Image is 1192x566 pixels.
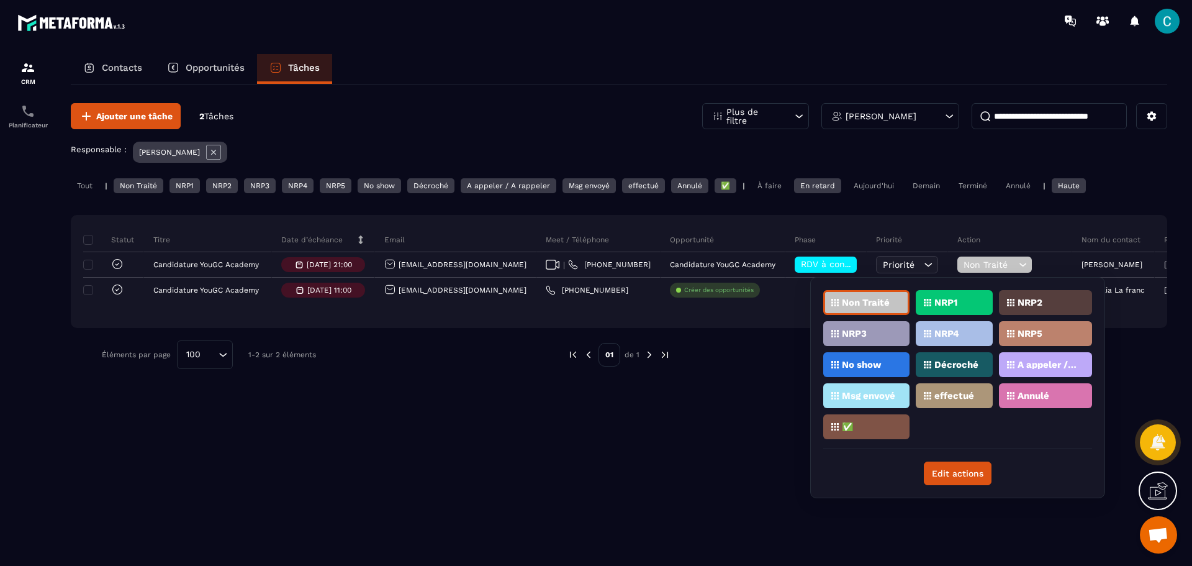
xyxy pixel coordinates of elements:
p: Titre [153,235,170,245]
p: NRP1 [934,298,957,307]
button: Ajouter une tâche [71,103,181,129]
p: Responsable : [71,145,127,154]
p: Opportunités [186,62,245,73]
div: A appeler / A rappeler [461,178,556,193]
p: ✅ [842,422,854,431]
p: Annulé [1018,391,1049,400]
p: A appeler / A rappeler [1018,360,1078,369]
div: Demain [906,178,946,193]
a: Contacts [71,54,155,84]
p: | [743,181,745,190]
p: Décroché [934,360,978,369]
img: scheduler [20,104,35,119]
p: Éléments par page [102,350,171,359]
p: effectué [934,391,974,400]
p: [PERSON_NAME] [1081,260,1142,269]
img: next [659,349,670,360]
p: Planificateur [3,122,53,129]
img: prev [567,349,579,360]
p: 2 [199,111,233,122]
span: 100 [182,348,205,362]
p: Créer des opportunités [684,286,754,294]
p: | [1043,181,1045,190]
p: Nom du contact [1081,235,1140,245]
a: [PHONE_NUMBER] [568,260,651,270]
button: Edit actions [924,462,991,485]
div: Tout [71,178,99,193]
img: logo [17,11,129,34]
div: Search for option [177,340,233,369]
p: Date d’échéance [281,235,343,245]
p: Meet / Téléphone [546,235,609,245]
p: Msg envoyé [842,391,895,400]
div: NRP1 [169,178,200,193]
div: Annulé [1000,178,1037,193]
div: Msg envoyé [562,178,616,193]
div: Ouvrir le chat [1140,516,1177,554]
p: NRP2 [1018,298,1042,307]
p: [DATE] 11:00 [307,286,351,294]
p: Action [957,235,980,245]
p: Email [384,235,405,245]
a: Opportunités [155,54,257,84]
p: Candidature YouGC Academy [153,260,259,269]
p: Contacts [102,62,142,73]
span: Tâches [204,111,233,121]
p: Plus de filtre [726,107,781,125]
div: Haute [1052,178,1086,193]
input: Search for option [205,348,215,362]
img: formation [20,60,35,75]
p: Opportunité [670,235,714,245]
p: NRP3 [842,329,867,338]
span: Priorité [883,260,914,270]
div: Non Traité [114,178,163,193]
p: No show [842,360,882,369]
p: 1-2 sur 2 éléments [248,350,316,359]
span: | [563,260,565,270]
div: Décroché [407,178,454,193]
p: NRP4 [934,329,959,338]
div: NRP5 [320,178,351,193]
p: CRM [3,78,53,85]
p: Candidature YouGC Academy [670,260,775,269]
p: Priorité [876,235,902,245]
p: [PERSON_NAME] [139,148,200,157]
p: 01 [598,343,620,367]
p: Priscillia La franc [1081,286,1145,294]
span: Non Traité [964,260,1016,270]
p: Tâches [288,62,320,73]
a: schedulerschedulerPlanificateur [3,94,53,138]
div: No show [358,178,401,193]
div: NRP3 [244,178,276,193]
p: [PERSON_NAME] [846,112,916,121]
div: Terminé [952,178,993,193]
img: prev [583,349,594,360]
div: En retard [794,178,841,193]
div: À faire [751,178,788,193]
img: next [644,349,655,360]
p: | [105,181,107,190]
a: formationformationCRM [3,51,53,94]
div: NRP2 [206,178,238,193]
span: RDV à conf. A RAPPELER [801,259,905,269]
p: [DATE] 21:00 [307,260,352,269]
p: Statut [86,235,134,245]
div: ✅ [715,178,736,193]
p: NRP5 [1018,329,1042,338]
div: Aujourd'hui [847,178,900,193]
p: Candidature YouGC Academy [153,286,259,294]
div: Annulé [671,178,708,193]
p: Phase [795,235,816,245]
p: Non Traité [842,298,890,307]
a: [PHONE_NUMBER] [546,285,628,295]
a: Tâches [257,54,332,84]
div: NRP4 [282,178,314,193]
div: effectué [622,178,665,193]
span: Ajouter une tâche [96,110,173,122]
p: de 1 [625,350,639,360]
